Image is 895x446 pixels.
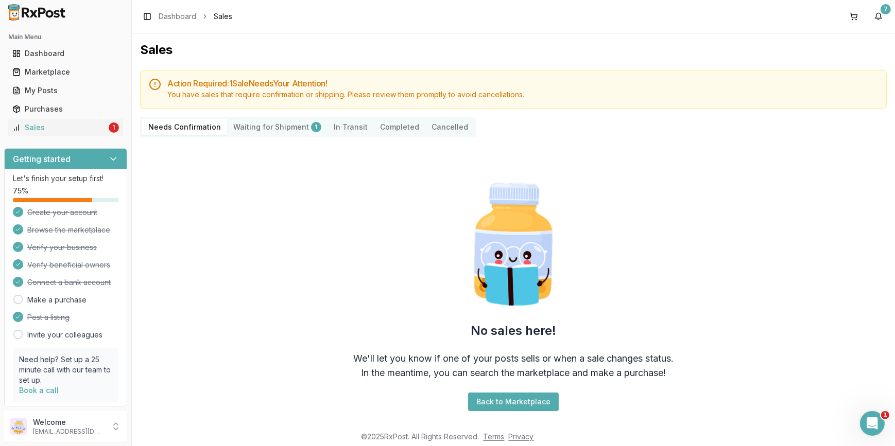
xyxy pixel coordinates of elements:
span: Browse the marketplace [27,225,110,235]
span: Post a listing [27,312,70,323]
div: Dashboard [12,48,119,59]
div: 1 [311,122,321,132]
img: Smart Pill Bottle [447,179,579,310]
div: 7 [881,4,891,14]
a: Marketplace [8,63,123,81]
button: Sales1 [4,119,127,136]
h2: Main Menu [8,33,123,41]
div: Sales [12,122,107,133]
div: In the meantime, you can search the marketplace and make a purchase! [361,366,666,380]
p: [EMAIL_ADDRESS][DOMAIN_NAME] [33,427,105,436]
span: Verify beneficial owners [27,260,110,270]
a: My Posts [8,81,123,100]
p: Welcome [33,417,105,427]
a: Sales1 [8,118,123,137]
span: Sales [214,11,232,22]
button: Completed [374,119,425,135]
button: Purchases [4,101,127,117]
button: Support [4,406,127,425]
button: Dashboard [4,45,127,62]
div: Purchases [12,104,119,114]
h1: Sales [140,42,887,58]
div: You have sales that require confirmation or shipping. Please review them promptly to avoid cancel... [167,90,878,100]
a: Book a call [19,386,59,395]
h3: Getting started [13,153,71,165]
a: Dashboard [159,11,196,22]
div: Marketplace [12,67,119,77]
p: Let's finish your setup first! [13,173,118,184]
nav: breadcrumb [159,11,232,22]
iframe: Intercom live chat [860,411,885,436]
p: Need help? Set up a 25 minute call with our team to set up. [19,354,112,385]
a: Dashboard [8,44,123,63]
div: We'll let you know if one of your posts sells or when a sale changes status. [353,351,674,366]
h5: Action Required: 1 Sale Need s Your Attention! [167,79,878,87]
span: 75 % [13,186,28,196]
span: Verify your business [27,242,97,253]
button: Waiting for Shipment [227,119,328,135]
button: 7 [870,8,887,25]
button: In Transit [328,119,374,135]
span: Connect a bank account [27,277,111,288]
button: Cancelled [425,119,474,135]
button: Marketplace [4,64,127,80]
button: Back to Marketplace [468,393,559,411]
a: Privacy [509,432,534,441]
a: Terms [484,432,505,441]
a: Invite your colleagues [27,330,102,340]
h2: No sales here! [471,323,556,339]
div: My Posts [12,85,119,96]
div: 1 [109,122,119,133]
img: RxPost Logo [4,4,70,21]
span: Create your account [27,207,97,218]
a: Make a purchase [27,295,87,305]
img: User avatar [10,418,27,435]
a: Purchases [8,100,123,118]
span: 1 [881,411,889,419]
button: Needs Confirmation [142,119,227,135]
button: My Posts [4,82,127,99]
